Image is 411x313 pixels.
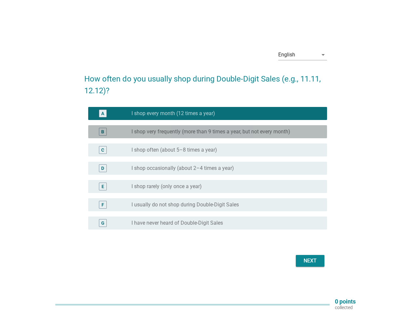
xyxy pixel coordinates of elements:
[301,257,319,265] div: Next
[131,128,290,135] label: I shop very frequently (more than 9 times a year, but not every month)
[131,183,202,190] label: I shop rarely (only once a year)
[101,165,104,172] div: D
[131,201,239,208] label: I usually do not shop during Double-Digit Sales
[131,220,223,226] label: I have never heard of Double-Digit Sales
[131,147,217,153] label: I shop often (about 5–8 times a year)
[101,220,104,227] div: G
[101,128,104,135] div: B
[101,147,104,154] div: C
[84,67,327,97] h2: How often do you usually shop during Double-Digit Sales (e.g., 11.11, 12.12)?
[102,201,104,208] div: F
[335,299,356,305] p: 0 points
[296,255,324,267] button: Next
[102,183,104,190] div: E
[319,51,327,59] i: arrow_drop_down
[278,52,295,58] div: English
[131,110,215,117] label: I shop every month (12 times a year)
[335,305,356,310] p: collected
[101,110,104,117] div: A
[131,165,234,171] label: I shop occasionally (about 2–4 times a year)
